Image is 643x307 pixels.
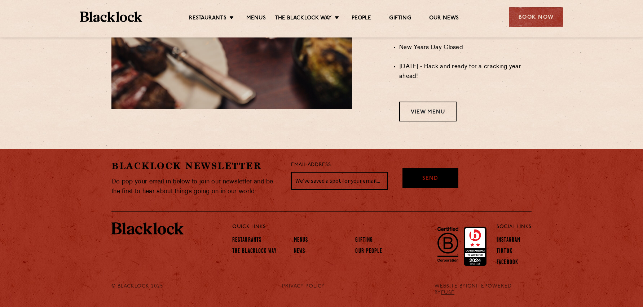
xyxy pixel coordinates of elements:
[441,290,454,295] a: FUSE
[429,283,537,296] div: WEBSITE BY POWERED BY
[282,283,325,290] a: PRIVACY POLICY
[106,283,178,296] div: © Blacklock 2025
[189,15,226,23] a: Restaurants
[294,237,308,245] a: Menus
[497,248,512,256] a: TikTok
[275,15,332,23] a: The Blacklock Way
[464,227,486,266] img: Accred_2023_2star.png
[422,175,438,183] span: Send
[80,12,142,22] img: BL_Textured_Logo-footer-cropped.svg
[399,43,532,53] li: New Years Day Closed
[232,248,277,256] a: The Blacklock Way
[232,222,473,232] p: Quick Links
[389,15,411,23] a: Gifting
[111,177,280,196] p: Do pop your email in below to join our newsletter and be the first to hear about things going on ...
[466,284,484,289] a: IGNITE
[429,15,459,23] a: Our News
[355,237,373,245] a: Gifting
[294,248,305,256] a: News
[291,172,388,190] input: We’ve saved a spot for your email...
[399,62,532,81] li: [DATE] - Back and ready for a cracking year ahead!
[497,259,518,267] a: Facebook
[355,248,382,256] a: Our People
[111,160,280,172] h2: Blacklock Newsletter
[497,222,532,232] p: Social Links
[111,222,184,235] img: BL_Textured_Logo-footer-cropped.svg
[291,161,331,169] label: Email Address
[399,102,457,121] a: View Menu
[497,237,520,245] a: Instagram
[352,15,371,23] a: People
[246,15,266,23] a: Menus
[433,223,463,266] img: B-Corp-Logo-Black-RGB.svg
[232,237,261,245] a: Restaurants
[509,7,563,27] div: Book Now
